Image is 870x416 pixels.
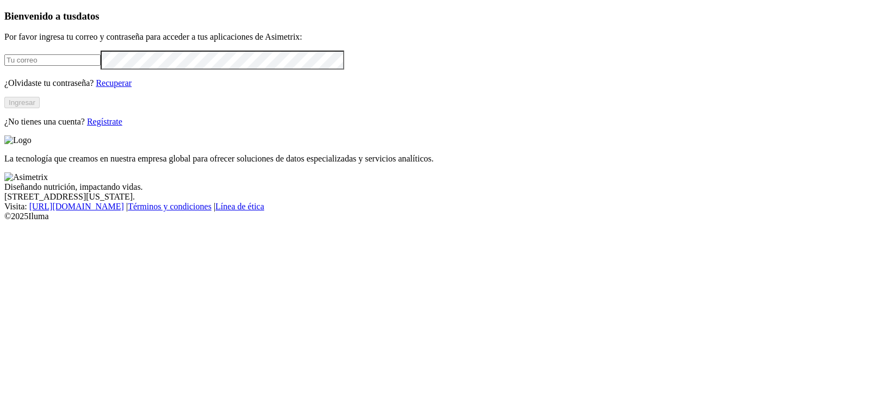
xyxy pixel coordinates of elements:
[128,202,212,211] a: Términos y condiciones
[4,192,866,202] div: [STREET_ADDRESS][US_STATE].
[29,202,124,211] a: [URL][DOMAIN_NAME]
[4,182,866,192] div: Diseñando nutrición, impactando vidas.
[4,212,866,221] div: © 2025 Iluma
[4,154,866,164] p: La tecnología que creamos en nuestra empresa global para ofrecer soluciones de datos especializad...
[4,32,866,42] p: Por favor ingresa tu correo y contraseña para acceder a tus aplicaciones de Asimetrix:
[4,10,866,22] h3: Bienvenido a tus
[96,78,132,88] a: Recuperar
[4,172,48,182] img: Asimetrix
[4,135,32,145] img: Logo
[4,78,866,88] p: ¿Olvidaste tu contraseña?
[4,54,101,66] input: Tu correo
[87,117,122,126] a: Regístrate
[4,97,40,108] button: Ingresar
[76,10,100,22] span: datos
[215,202,264,211] a: Línea de ética
[4,117,866,127] p: ¿No tienes una cuenta?
[4,202,866,212] div: Visita : | |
